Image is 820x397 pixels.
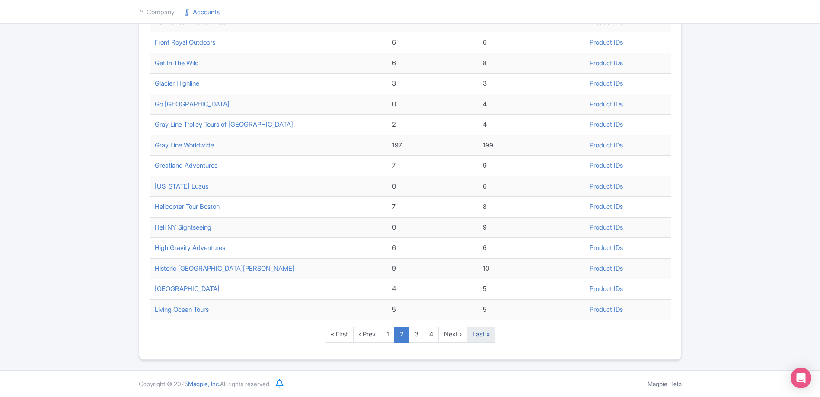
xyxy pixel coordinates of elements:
[478,258,584,279] td: 10
[478,238,584,259] td: 6
[478,217,584,238] td: 9
[387,238,477,259] td: 6
[387,115,477,135] td: 2
[387,258,477,279] td: 9
[590,18,623,26] a: Product IDs
[590,202,623,211] a: Product IDs
[478,135,584,156] td: 199
[478,197,584,218] td: 8
[387,217,477,238] td: 0
[648,380,682,387] a: Magpie Help
[155,182,208,190] a: [US_STATE] Luaus
[590,182,623,190] a: Product IDs
[155,79,199,87] a: Glacier Highline
[478,176,584,197] td: 6
[155,141,214,149] a: Gray Line Worldwide
[590,38,623,46] a: Product IDs
[155,59,199,67] a: Get In The Wild
[590,59,623,67] a: Product IDs
[387,53,477,74] td: 6
[155,161,217,170] a: Greatland Adventures
[155,285,220,293] a: [GEOGRAPHIC_DATA]
[387,94,477,115] td: 0
[590,161,623,170] a: Product IDs
[478,74,584,94] td: 3
[478,279,584,300] td: 5
[155,223,211,231] a: Heli NY Sightseeing
[155,38,215,46] a: Front Royal Outdoors
[155,243,225,252] a: High Gravity Adventures
[590,305,623,314] a: Product IDs
[381,327,395,343] a: 1
[325,327,354,343] a: « First
[155,264,294,272] a: Historic [GEOGRAPHIC_DATA][PERSON_NAME]
[478,53,584,74] td: 8
[387,74,477,94] td: 3
[478,115,584,135] td: 4
[590,100,623,108] a: Product IDs
[590,141,623,149] a: Product IDs
[387,299,477,320] td: 5
[590,120,623,128] a: Product IDs
[155,18,226,26] a: Downstream Adventures
[387,176,477,197] td: 0
[387,135,477,156] td: 197
[134,379,276,388] div: Copyright © 2025 All rights reserved.
[478,299,584,320] td: 5
[188,380,220,387] span: Magpie, Inc.
[424,327,439,343] a: 4
[590,285,623,293] a: Product IDs
[387,279,477,300] td: 4
[478,32,584,53] td: 6
[409,327,424,343] a: 3
[438,327,467,343] a: Next ›
[590,243,623,252] a: Product IDs
[791,368,811,388] div: Open Intercom Messenger
[353,327,381,343] a: ‹ Prev
[155,100,230,108] a: Go [GEOGRAPHIC_DATA]
[387,32,477,53] td: 6
[394,327,409,343] a: 2
[387,156,477,176] td: 7
[467,327,495,343] a: Last »
[387,197,477,218] td: 7
[590,79,623,87] a: Product IDs
[155,120,293,128] a: Gray Line Trolley Tours of [GEOGRAPHIC_DATA]
[478,156,584,176] td: 9
[155,305,209,314] a: Living Ocean Tours
[590,223,623,231] a: Product IDs
[155,202,220,211] a: Helicopter Tour Boston
[590,264,623,272] a: Product IDs
[478,94,584,115] td: 4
